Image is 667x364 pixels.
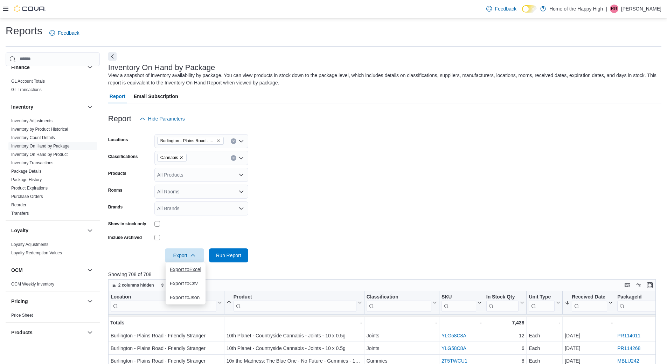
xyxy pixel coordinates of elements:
[529,331,560,340] div: Each
[11,281,54,287] span: OCM Weekly Inventory
[6,24,42,38] h1: Reports
[11,202,26,208] span: Reorder
[565,331,613,340] div: [DATE]
[11,169,42,174] span: Package Details
[11,87,42,92] a: GL Transactions
[11,177,42,183] span: Package History
[11,103,84,110] button: Inventory
[134,89,178,103] span: Email Subscription
[238,206,244,211] button: Open list of options
[11,64,30,71] h3: Finance
[442,358,467,364] a: 2T5TWCU1
[231,138,236,144] button: Clear input
[11,194,43,199] a: Purchase Orders
[47,26,82,40] a: Feedback
[11,135,55,140] a: Inventory Count Details
[11,160,54,165] a: Inventory Transactions
[11,298,28,305] h3: Pricing
[238,189,244,194] button: Open list of options
[442,318,482,327] div: -
[118,282,154,288] span: 2 columns hidden
[6,117,100,220] div: Inventory
[11,186,48,191] a: Product Expirations
[158,281,199,289] button: 2 fields sorted
[11,242,49,247] a: Loyalty Adjustments
[486,331,524,340] div: 12
[11,118,53,124] span: Inventory Adjustments
[486,318,524,327] div: 7,438
[238,155,244,161] button: Open list of options
[366,294,431,301] div: Classification
[170,295,201,300] span: Export to Json
[233,294,356,312] div: Product
[86,297,94,305] button: Pricing
[169,248,200,262] span: Export
[233,294,356,301] div: Product
[529,344,560,352] div: Each
[160,137,215,144] span: Burlington - Plains Road - Friendly Stranger
[572,294,607,312] div: Received Date
[366,294,431,312] div: Classification
[522,5,537,13] input: Dark Mode
[11,329,84,336] button: Products
[11,313,33,318] span: Price Sheet
[148,115,185,122] span: Hide Parameters
[137,112,188,126] button: Hide Parameters
[86,328,94,337] button: Products
[108,52,117,61] button: Next
[157,137,224,145] span: Burlington - Plains Road - Friendly Stranger
[366,294,437,312] button: Classification
[86,226,94,235] button: Loyalty
[11,313,33,318] a: Price Sheet
[11,143,70,149] span: Inventory On Hand by Package
[442,294,482,312] button: SKU
[231,155,236,161] button: Clear input
[11,227,84,234] button: Loyalty
[11,64,84,71] button: Finance
[108,154,138,159] label: Classifications
[179,156,183,160] button: Remove Cannabis from selection in this group
[111,294,216,301] div: Location
[621,5,661,13] p: [PERSON_NAME]
[216,139,221,143] button: Remove Burlington - Plains Road - Friendly Stranger from selection in this group
[6,280,100,291] div: OCM
[166,290,206,304] button: Export toJson
[565,318,613,327] div: -
[646,281,654,289] button: Enter fullscreen
[111,294,222,312] button: Location
[11,160,54,166] span: Inventory Transactions
[11,211,29,216] a: Transfers
[11,78,45,84] span: GL Account Totals
[529,318,560,327] div: -
[111,294,216,312] div: Location
[170,267,201,272] span: Export to Excel
[108,137,128,143] label: Locations
[108,171,126,176] label: Products
[11,202,26,207] a: Reorder
[11,329,33,336] h3: Products
[442,294,476,301] div: SKU
[572,294,607,301] div: Received Date
[549,5,603,13] p: Home of the Happy High
[226,318,362,327] div: -
[109,281,157,289] button: 2 columns hidden
[166,262,206,276] button: Export toExcel
[14,5,46,12] img: Cova
[623,281,632,289] button: Keyboard shortcuts
[108,221,146,227] label: Show in stock only
[617,358,639,364] a: MBLU242
[529,294,555,301] div: Unit Type
[86,63,94,71] button: Finance
[366,331,437,340] div: Joints
[108,187,123,193] label: Rooms
[238,172,244,178] button: Open list of options
[606,5,607,13] p: |
[11,79,45,84] a: GL Account Totals
[11,126,68,132] span: Inventory by Product Historical
[565,294,613,312] button: Received Date
[108,115,131,123] h3: Report
[226,344,362,352] div: 10th Planet - Countryside Cannabis - Joints - 10 x 0.5g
